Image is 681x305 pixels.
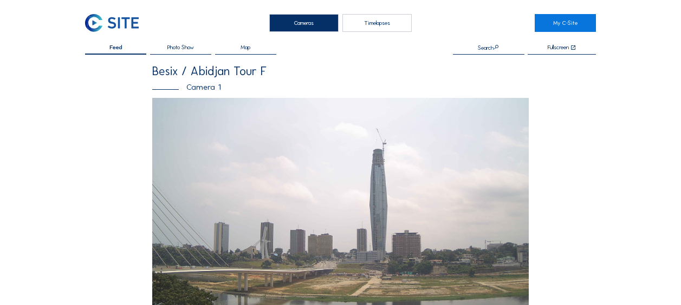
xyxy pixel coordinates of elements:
div: Besix / Abidjan Tour F [152,65,529,77]
a: C-SITE Logo [85,14,146,32]
div: Fullscreen [548,44,569,51]
img: C-SITE Logo [85,14,139,32]
div: Timelapses [342,14,412,32]
span: Map [241,44,250,50]
span: Photo Show [167,44,194,50]
a: My C-Site [535,14,596,32]
div: Camera 1 [152,83,529,91]
div: Cameras [269,14,339,32]
span: Feed [109,44,122,50]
